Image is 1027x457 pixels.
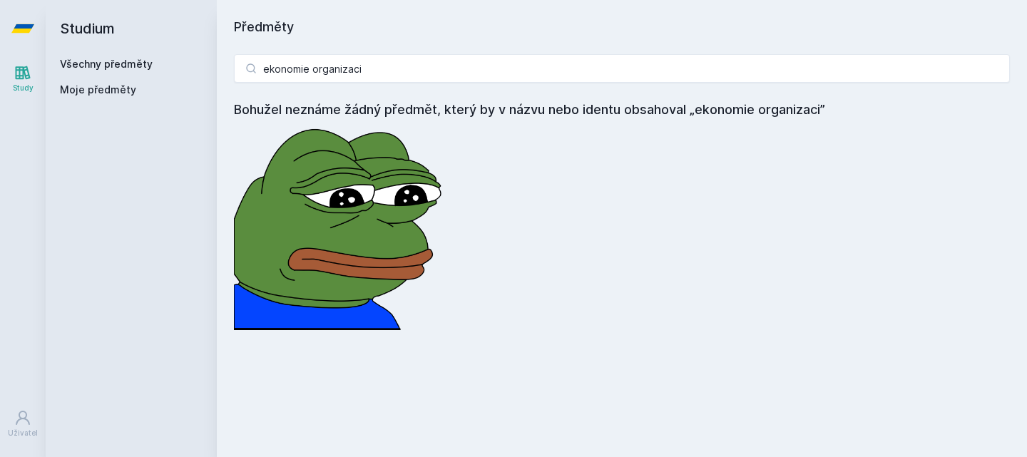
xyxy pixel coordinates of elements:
[234,120,448,330] img: error_picture.png
[234,54,1010,83] input: Název nebo ident předmětu…
[3,57,43,101] a: Study
[8,428,38,438] div: Uživatel
[3,402,43,446] a: Uživatel
[60,83,136,97] span: Moje předměty
[13,83,34,93] div: Study
[234,100,1010,120] h4: Bohužel neznáme žádný předmět, který by v názvu nebo identu obsahoval „ekonomie organizaci”
[60,58,153,70] a: Všechny předměty
[234,17,1010,37] h1: Předměty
